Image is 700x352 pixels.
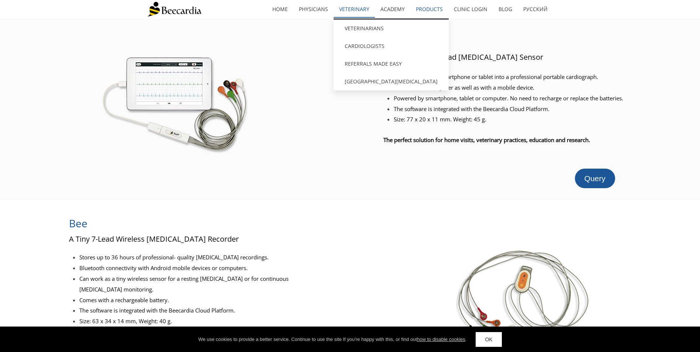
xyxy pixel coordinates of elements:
a: Academy [375,1,410,18]
a: how to disable cookies [417,337,465,342]
span: Size: 63 x 34 x 14 mm, Weight: 40 g. [79,317,172,325]
span: Bluetooth connectivity with Android mobile devices or computers. [79,264,248,272]
a: Clinic Login [448,1,493,18]
span: Can work as a tiny wireless sensor for a resting [MEDICAL_DATA] or for continuous [MEDICAL_DATA] ... [79,275,289,293]
a: OK [476,332,501,347]
span: Bee [69,216,87,230]
span: Stores up to 36 hours of professional- quality [MEDICAL_DATA] recordings. [79,253,269,261]
a: [GEOGRAPHIC_DATA][MEDICAL_DATA] [334,73,449,90]
span: The perfect solution for home visits, veterinary practices, education and research. [383,136,590,144]
a: Blog [493,1,518,18]
a: Physicians [293,1,334,18]
div: We use cookies to provide a better service. Continue to use the site If you're happy with this, o... [198,336,466,343]
span: Comes with a rechargeable battery. [79,296,169,304]
span: The software is integrated with the Beecardia Cloud Platform. [394,105,549,113]
a: Referrals Made Easy [334,55,449,73]
a: home [267,1,293,18]
span: Query [585,174,606,183]
a: Veterinary [334,1,375,18]
img: Beecardia [147,2,201,17]
a: Veterinarians [334,20,449,37]
a: Query [575,169,615,188]
span: Turns an Android smartphone or tablet into a professional portable cardiograph. [394,73,598,80]
span: The software is integrated with the Beecardia Cloud Platform. [79,307,235,314]
a: Cardiologists [334,37,449,55]
span: Works with a computer as well as with a mobile device. [394,84,534,91]
a: Русский [518,1,553,18]
span: A Universal 6-12 Lead [MEDICAL_DATA] Sensor [383,52,543,62]
a: Products [410,1,448,18]
span: Powered by smartphone, tablet or computer. No need to recharge or replace the batteries. [394,94,623,102]
span: A Tiny 7-Lead Wireless [MEDICAL_DATA] Recorder [69,234,239,244]
span: Size: 77 x 20 x 11 mm. Weight: 45 g. [394,115,486,123]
